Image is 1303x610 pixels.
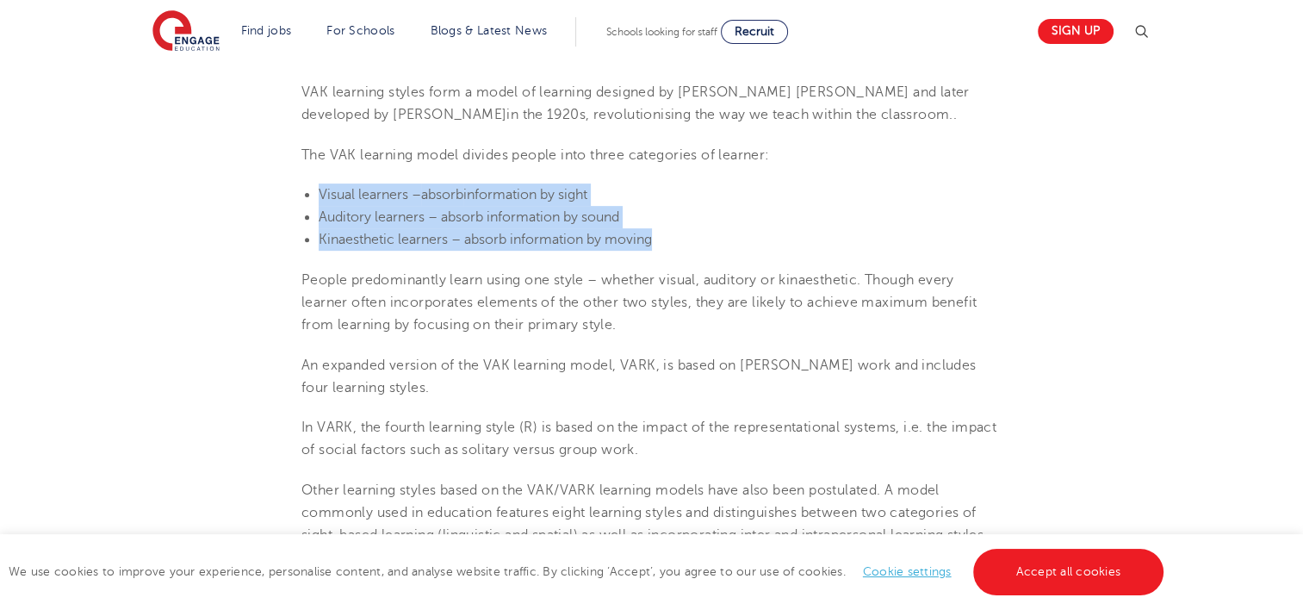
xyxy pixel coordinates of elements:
[506,107,952,122] span: in the 1920s, revolutionising the way we teach within the classroom.
[152,10,220,53] img: Engage Education
[301,84,970,122] span: VAK learning styles form a model of learning designed by [PERSON_NAME] [PERSON_NAME] and later de...
[319,209,619,225] span: Auditory learners – absorb information by sound
[301,482,983,566] span: Other learning styles based on the VAK/VARK learning models have also been postulated. A model co...
[319,232,652,247] span: Kinaesthetic learners – absorb information by moving
[1038,19,1114,44] a: Sign up
[326,24,394,37] a: For Schools
[301,272,977,333] span: People predominantly learn using one style – whether visual, auditory or kinaesthetic. Though eve...
[9,565,1168,578] span: We use cookies to improve your experience, personalise content, and analyse website traffic. By c...
[301,358,976,395] span: An expanded version of the VAK learning model, VARK, is based on [PERSON_NAME] work and includes ...
[863,565,952,578] a: Cookie settings
[241,24,292,37] a: Find jobs
[319,187,587,202] span: Visual learners – absorb information by sight
[431,24,548,37] a: Blogs & Latest News
[301,147,769,163] span: The VAK learning model divides people into three categories of learner:
[973,549,1164,595] a: Accept all cookies
[606,26,717,38] span: Schools looking for staff
[721,20,788,44] a: Recruit
[735,25,774,38] span: Recruit
[301,420,996,457] span: In VARK, the fourth learning style (R) is based on the impact of the representational systems, i....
